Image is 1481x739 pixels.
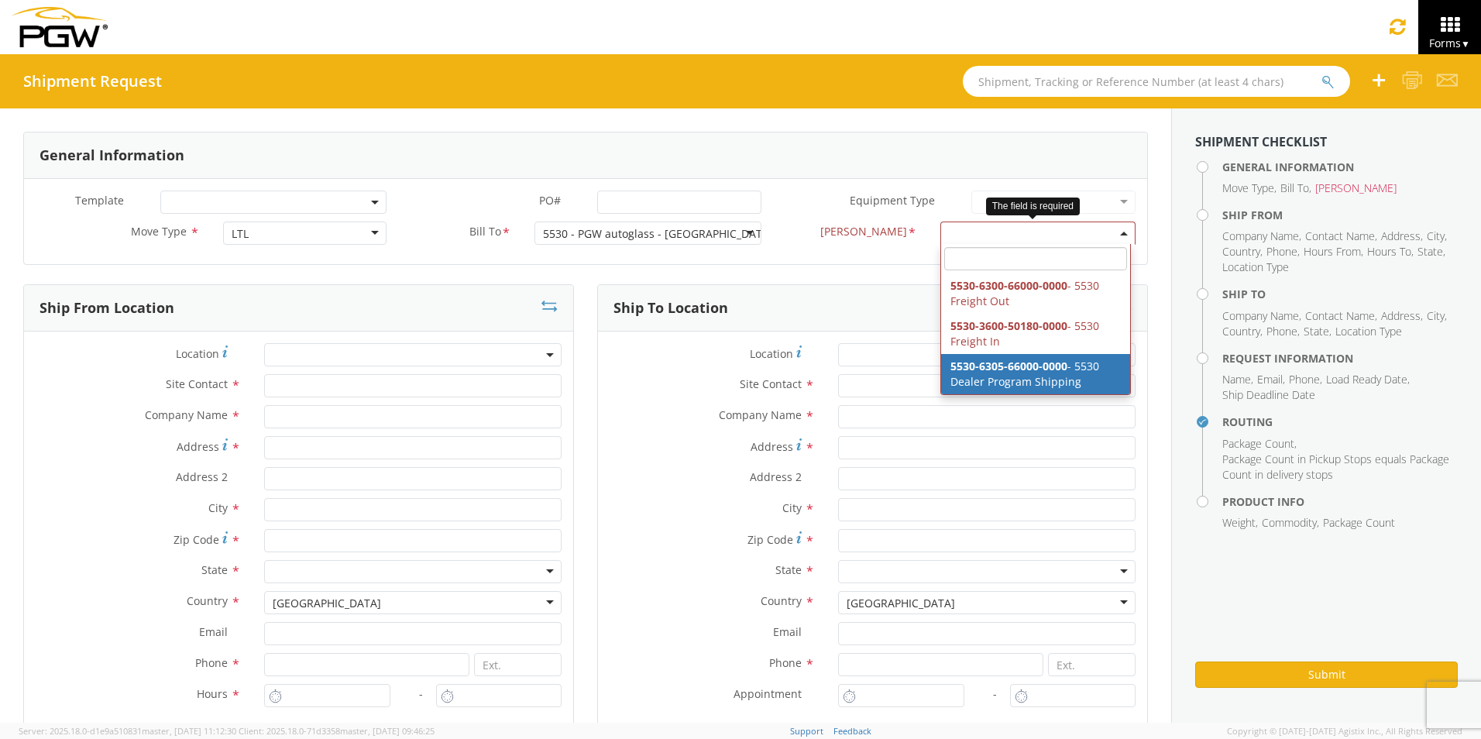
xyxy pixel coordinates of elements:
[1222,452,1449,482] span: Package Count in Pickup Stops equals Package Count in delivery stops
[1427,308,1445,323] span: City
[1326,372,1407,387] span: Load Ready Date
[1222,416,1458,428] h4: Routing
[1266,244,1300,260] li: ,
[1222,308,1301,324] li: ,
[176,469,228,484] span: Address 2
[1222,260,1289,274] span: Location Type
[419,686,423,701] span: -
[1335,324,1402,339] span: Location Type
[1381,229,1421,243] span: Address
[950,278,1099,308] span: - 5530 Freight Out
[1222,515,1258,531] li: ,
[131,224,187,239] span: Move Type
[1427,229,1447,244] li: ,
[1381,229,1423,244] li: ,
[1222,372,1251,387] span: Name
[1304,244,1361,259] span: Hours From
[950,278,1067,293] span: 5530-6300-66000-0000
[12,7,108,47] img: pgw-form-logo-1aaa8060b1cc70fad034.png
[1367,244,1414,260] li: ,
[719,407,802,422] span: Company Name
[1305,229,1375,243] span: Contact Name
[1222,308,1299,323] span: Company Name
[1304,244,1363,260] li: ,
[1257,372,1283,387] span: Email
[1195,133,1327,150] strong: Shipment Checklist
[1262,515,1319,531] li: ,
[1222,324,1260,339] span: Country
[1461,37,1470,50] span: ▼
[963,66,1350,97] input: Shipment, Tracking or Reference Number (at least 4 chars)
[539,193,561,208] span: PO#
[833,725,871,737] a: Feedback
[177,439,219,454] span: Address
[847,596,955,611] div: [GEOGRAPHIC_DATA]
[993,686,997,701] span: -
[1417,244,1445,260] li: ,
[187,593,228,608] span: Country
[1367,244,1411,259] span: Hours To
[273,596,381,611] div: [GEOGRAPHIC_DATA]
[613,301,728,316] h3: Ship To Location
[740,376,802,391] span: Site Contact
[40,148,184,163] h3: General Information
[142,725,236,737] span: master, [DATE] 11:12:30
[75,193,124,208] span: Template
[1222,229,1299,243] span: Company Name
[1222,180,1274,195] span: Move Type
[1417,244,1443,259] span: State
[1381,308,1423,324] li: ,
[1326,372,1410,387] li: ,
[1222,372,1253,387] li: ,
[166,376,228,391] span: Site Contact
[1222,244,1263,260] li: ,
[1427,229,1445,243] span: City
[1222,496,1458,507] h4: Product Info
[1280,180,1309,195] span: Bill To
[1222,180,1277,196] li: ,
[23,73,162,90] h4: Shipment Request
[950,318,1067,333] span: 5530-3600-50180-0000
[790,725,823,737] a: Support
[1304,324,1332,339] li: ,
[232,226,249,242] div: LTL
[838,718,974,736] label: Appointment required
[850,193,935,208] span: Equipment Type
[19,725,236,737] span: Server: 2025.18.0-d1e9a510831
[474,653,562,676] input: Ext.
[1222,244,1260,259] span: Country
[197,686,228,701] span: Hours
[1289,372,1320,387] span: Phone
[1222,324,1263,339] li: ,
[750,469,802,484] span: Address 2
[1304,324,1329,339] span: State
[773,624,802,639] span: Email
[782,500,802,515] span: City
[769,655,802,670] span: Phone
[145,407,228,422] span: Company Name
[239,725,435,737] span: Client: 2025.18.0-71d3358
[986,198,1080,215] div: The field is required
[1305,308,1377,324] li: ,
[1266,244,1297,259] span: Phone
[775,562,802,577] span: State
[1222,288,1458,300] h4: Ship To
[751,439,793,454] span: Address
[1222,436,1294,451] span: Package Count
[1222,387,1315,402] span: Ship Deadline Date
[950,359,1099,389] span: - 5530 Dealer Program Shipping
[1222,436,1297,452] li: ,
[734,686,802,701] span: Appointment
[1429,36,1470,50] span: Forms
[1222,352,1458,364] h4: Request Information
[469,224,501,242] span: Bill To
[543,226,773,242] div: 5530 - PGW autoglass - [GEOGRAPHIC_DATA]
[1262,515,1317,530] span: Commodity
[1323,515,1395,530] span: Package Count
[1266,324,1297,339] span: Phone
[340,725,435,737] span: master, [DATE] 09:46:25
[1315,180,1397,195] span: [PERSON_NAME]
[1048,653,1136,676] input: Ext.
[1305,229,1377,244] li: ,
[1257,372,1285,387] li: ,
